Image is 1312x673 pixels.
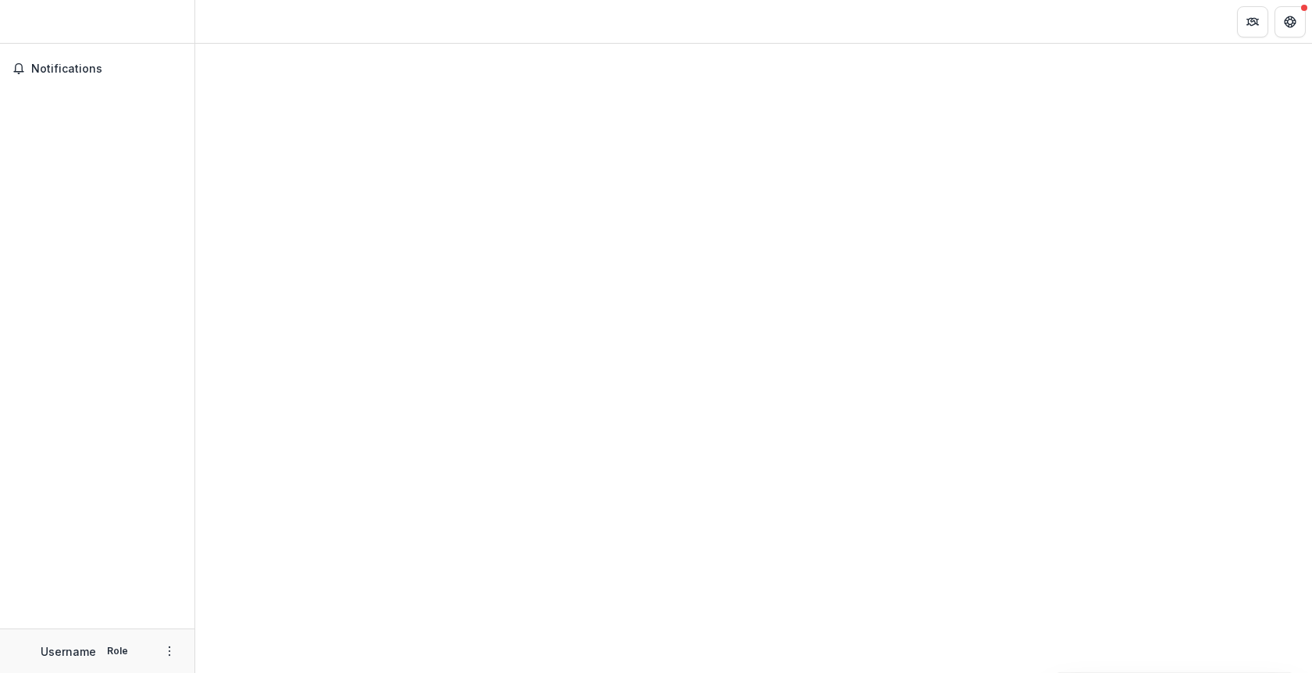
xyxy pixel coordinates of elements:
button: Get Help [1275,6,1306,37]
button: More [160,642,179,661]
span: Notifications [31,62,182,76]
p: Username [41,643,96,660]
button: Partners [1237,6,1268,37]
p: Role [102,644,133,658]
button: Notifications [6,56,188,81]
